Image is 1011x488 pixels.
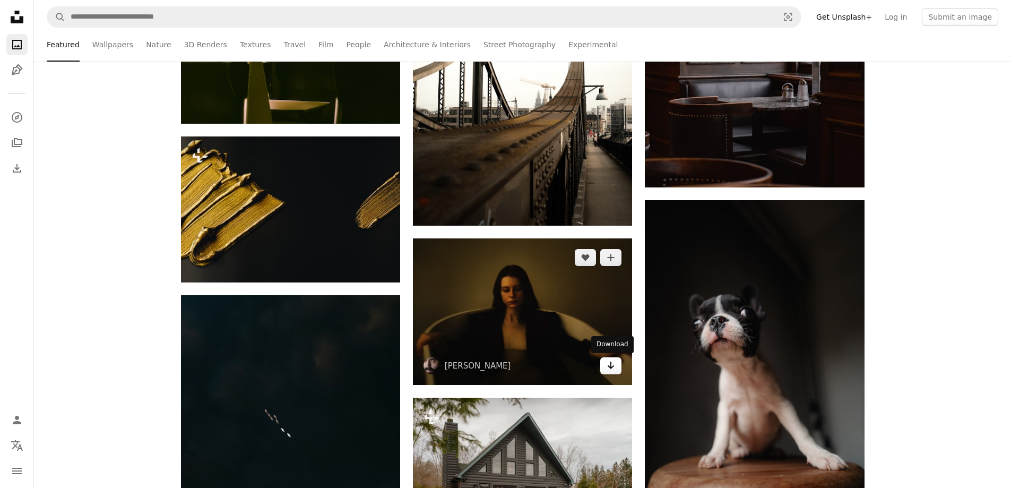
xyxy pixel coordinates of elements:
[240,28,271,62] a: Textures
[6,158,28,179] a: Download History
[591,336,634,353] div: Download
[283,28,306,62] a: Travel
[922,8,998,25] button: Submit an image
[600,249,621,266] button: Add to Collection
[483,28,556,62] a: Street Photography
[645,360,864,370] a: Boston terrier puppy sitting on a wooden stool.
[413,466,632,475] a: Modern dark wood cabin with large windows and deck
[6,409,28,431] a: Log in / Sign up
[92,28,133,62] a: Wallpapers
[413,307,632,316] a: Woman in bathtub wearing a dark jacket
[318,28,333,62] a: Film
[181,204,400,214] a: Golden paint strokes on a black background
[568,28,618,62] a: Experimental
[6,34,28,55] a: Photos
[384,28,471,62] a: Architecture & Interiors
[47,6,801,28] form: Find visuals sitewide
[181,136,400,282] img: Golden paint strokes on a black background
[810,8,878,25] a: Get Unsplash+
[47,7,65,27] button: Search Unsplash
[6,6,28,30] a: Home — Unsplash
[6,460,28,482] button: Menu
[184,28,227,62] a: 3D Renders
[600,357,621,374] a: Download
[6,435,28,456] button: Language
[445,361,511,371] a: [PERSON_NAME]
[6,107,28,128] a: Explore
[6,59,28,81] a: Illustrations
[6,132,28,153] a: Collections
[878,8,913,25] a: Log in
[146,28,171,62] a: Nature
[413,238,632,385] img: Woman in bathtub wearing a dark jacket
[775,7,801,27] button: Visual search
[181,437,400,447] a: Boats with lights on dark water at night
[413,56,632,66] a: Bridge view with city buildings in the distance.
[575,249,596,266] button: Like
[347,28,371,62] a: People
[424,357,440,374] img: Go to Vitaliy Shevchenko's profile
